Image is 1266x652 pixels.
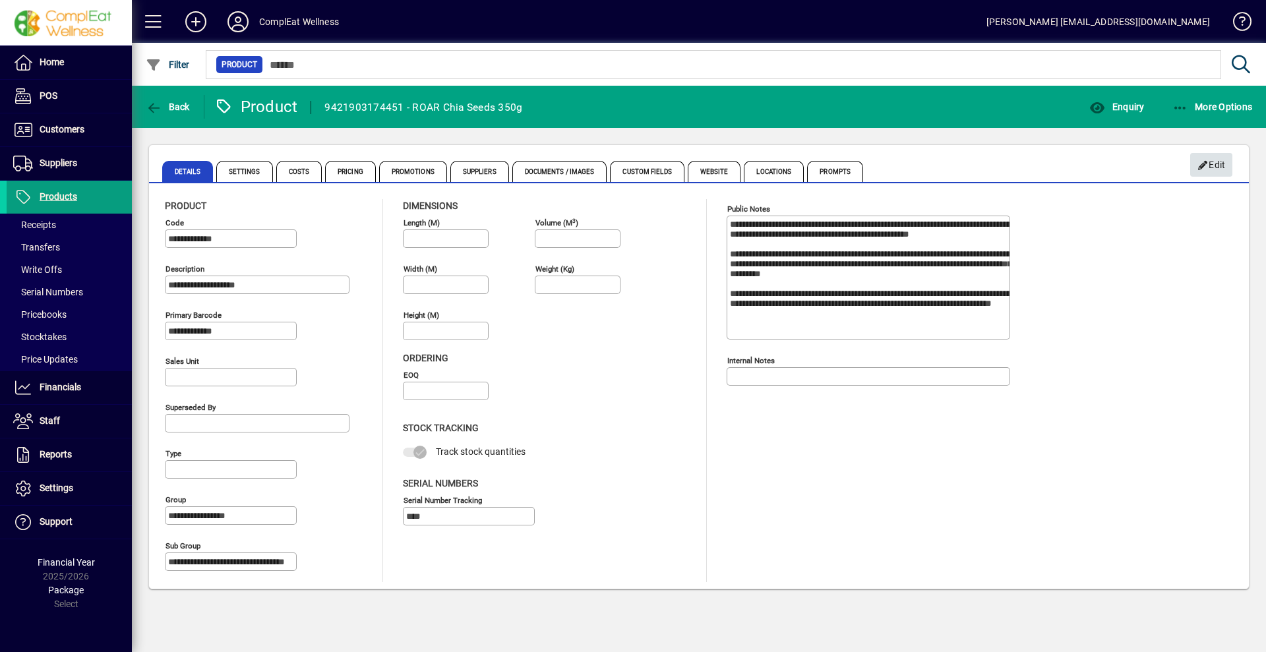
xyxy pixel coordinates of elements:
span: Enquiry [1089,102,1144,112]
span: Financials [40,382,81,392]
span: Write Offs [13,264,62,275]
span: Website [688,161,741,182]
a: Serial Numbers [7,281,132,303]
span: Stocktakes [13,332,67,342]
div: Product [214,96,298,117]
span: Settings [40,483,73,493]
span: More Options [1172,102,1253,112]
mat-label: Serial Number tracking [404,495,482,504]
span: Edit [1197,154,1226,176]
mat-label: Width (m) [404,264,437,274]
span: Costs [276,161,322,182]
mat-label: Type [166,449,181,458]
a: Home [7,46,132,79]
span: Stock Tracking [403,423,479,433]
span: Pricebooks [13,309,67,320]
span: Serial Numbers [13,287,83,297]
div: ComplEat Wellness [259,11,339,32]
span: Product [165,200,206,211]
sup: 3 [572,217,576,223]
span: Promotions [379,161,447,182]
mat-label: Primary barcode [166,311,222,320]
a: Stocktakes [7,326,132,348]
span: POS [40,90,57,101]
mat-label: Superseded by [166,403,216,412]
button: Profile [217,10,259,34]
span: Receipts [13,220,56,230]
button: Back [142,95,193,119]
span: Track stock quantities [436,446,526,457]
span: Home [40,57,64,67]
mat-label: Height (m) [404,311,439,320]
a: Financials [7,371,132,404]
span: Package [48,585,84,595]
span: Pricing [325,161,376,182]
mat-label: Weight (Kg) [535,264,574,274]
mat-label: Sub group [166,541,200,550]
a: Write Offs [7,258,132,281]
mat-label: Code [166,218,184,227]
app-page-header-button: Back [132,95,204,119]
span: Suppliers [40,158,77,168]
mat-label: Internal Notes [727,356,775,365]
button: More Options [1169,95,1256,119]
a: Knowledge Base [1223,3,1250,45]
span: Product [222,58,257,71]
a: Transfers [7,236,132,258]
span: Price Updates [13,354,78,365]
span: Prompts [807,161,863,182]
a: Price Updates [7,348,132,370]
a: POS [7,80,132,113]
mat-label: Group [166,495,186,504]
span: Filter [146,59,190,70]
span: Locations [744,161,804,182]
span: Ordering [403,353,448,363]
span: Transfers [13,242,60,252]
mat-label: Length (m) [404,218,440,227]
span: Customers [40,124,84,134]
mat-label: EOQ [404,370,419,380]
a: Staff [7,405,132,438]
span: Suppliers [450,161,509,182]
mat-label: Public Notes [727,204,770,214]
span: Financial Year [38,557,95,568]
div: [PERSON_NAME] [EMAIL_ADDRESS][DOMAIN_NAME] [986,11,1210,32]
span: Back [146,102,190,112]
span: Documents / Images [512,161,607,182]
div: 9421903174451 - ROAR Chia Seeds 350g [324,97,522,118]
button: Enquiry [1086,95,1147,119]
a: Receipts [7,214,132,236]
button: Add [175,10,217,34]
mat-label: Description [166,264,204,274]
a: Settings [7,472,132,505]
mat-label: Volume (m ) [535,218,578,227]
span: Staff [40,415,60,426]
span: Dimensions [403,200,458,211]
a: Pricebooks [7,303,132,326]
span: Reports [40,449,72,459]
a: Customers [7,113,132,146]
span: Custom Fields [610,161,684,182]
span: Products [40,191,77,202]
button: Filter [142,53,193,76]
span: Settings [216,161,273,182]
span: Details [162,161,213,182]
a: Reports [7,438,132,471]
mat-label: Sales unit [166,357,199,366]
span: Support [40,516,73,527]
a: Support [7,506,132,539]
span: Serial Numbers [403,478,478,489]
a: Suppliers [7,147,132,180]
button: Edit [1190,153,1232,177]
